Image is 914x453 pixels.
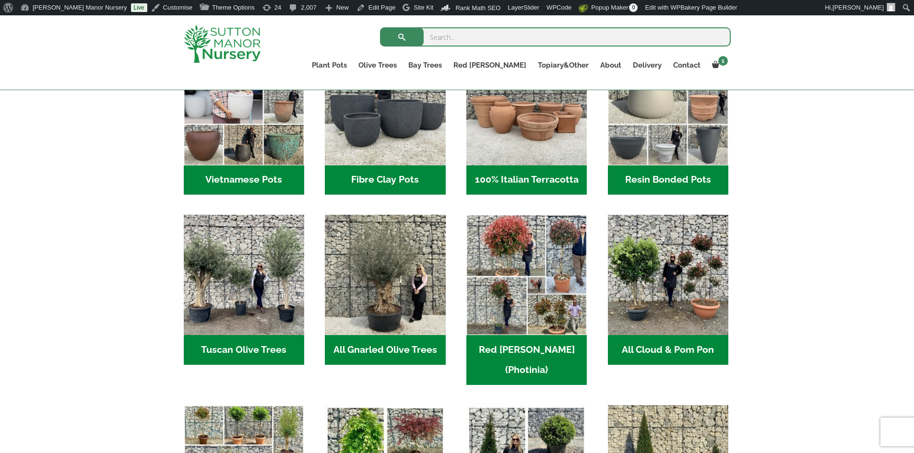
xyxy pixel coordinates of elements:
img: Home - 8194B7A3 2818 4562 B9DD 4EBD5DC21C71 1 105 c 1 [325,45,445,165]
img: Home - 67232D1B A461 444F B0F6 BDEDC2C7E10B 1 105 c [608,45,728,165]
a: Olive Trees [353,58,403,72]
h2: 100% Italian Terracotta [466,165,587,195]
img: Home - 1B137C32 8D99 4B1A AA2F 25D5E514E47D 1 105 c [466,45,587,165]
a: Visit product category Tuscan Olive Trees [184,215,304,365]
a: Visit product category Red Robin (Photinia) [466,215,587,385]
h2: Red [PERSON_NAME] (Photinia) [466,335,587,385]
a: Bay Trees [403,58,448,72]
span: Site Kit [414,4,433,11]
a: Red [PERSON_NAME] [448,58,532,72]
img: Home - 6E921A5B 9E2F 4B13 AB99 4EF601C89C59 1 105 c [184,45,304,165]
span: [PERSON_NAME] [832,4,884,11]
h2: Fibre Clay Pots [325,165,445,195]
a: Visit product category Vietnamese Pots [184,45,304,195]
a: Contact [667,58,706,72]
h2: All Cloud & Pom Pon [608,335,728,365]
img: logo [184,25,261,63]
a: Plant Pots [306,58,353,72]
h2: Tuscan Olive Trees [184,335,304,365]
a: Live [131,3,147,12]
a: Visit product category Fibre Clay Pots [325,45,445,195]
a: 1 [706,58,731,72]
span: Rank Math SEO [455,4,500,12]
h2: All Gnarled Olive Trees [325,335,445,365]
img: Home - A124EB98 0980 45A7 B835 C04B779F7765 [608,215,728,335]
img: Home - F5A23A45 75B5 4929 8FB2 454246946332 [466,215,587,335]
img: Home - 7716AD77 15EA 4607 B135 B37375859F10 [184,215,304,335]
a: Visit product category Resin Bonded Pots [608,45,728,195]
input: Search... [380,27,731,46]
a: Visit product category All Gnarled Olive Trees [325,215,445,365]
h2: Resin Bonded Pots [608,165,728,195]
a: About [594,58,627,72]
a: Visit product category 100% Italian Terracotta [466,45,587,195]
h2: Vietnamese Pots [184,165,304,195]
a: Topiary&Other [532,58,594,72]
a: Visit product category All Cloud & Pom Pon [608,215,728,365]
img: Home - 5833C5B7 31D0 4C3A 8E42 DB494A1738DB [325,215,445,335]
a: Delivery [627,58,667,72]
span: 1 [718,56,728,66]
span: 0 [629,3,638,12]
